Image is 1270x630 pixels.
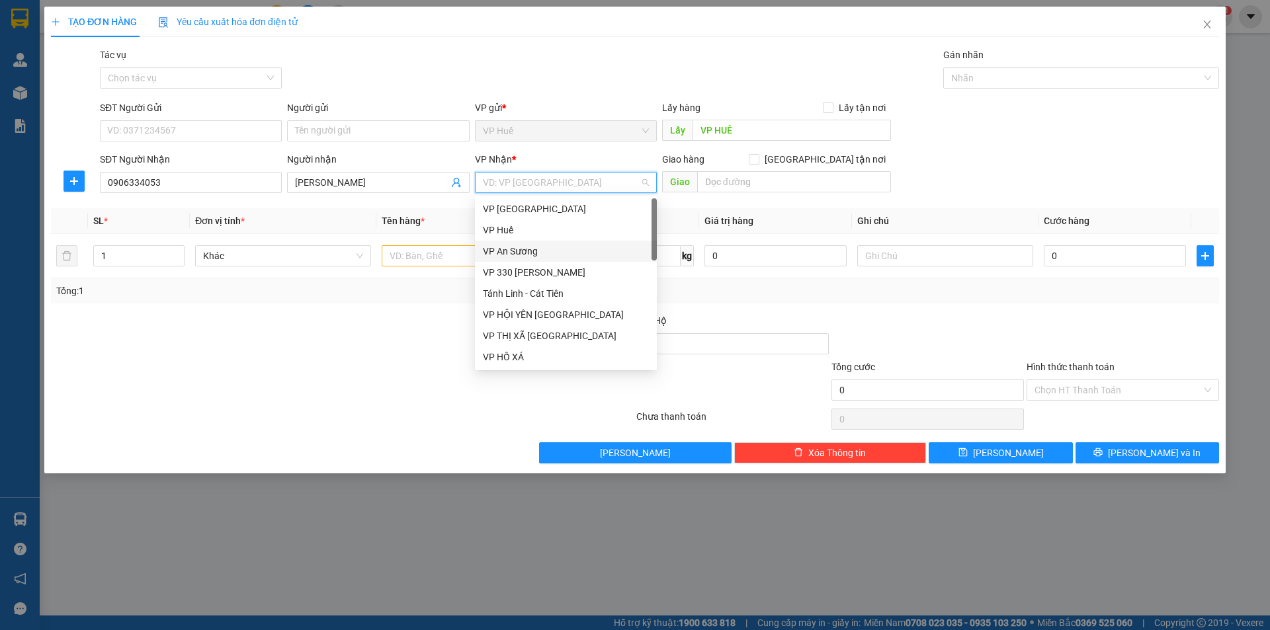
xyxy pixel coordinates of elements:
button: delete [56,245,77,266]
button: [PERSON_NAME] [539,442,732,463]
span: Đơn vị tính [195,216,245,226]
span: [PERSON_NAME] [973,446,1044,460]
th: Ghi chú [852,208,1038,234]
li: VP VP Huế [7,71,91,86]
div: VP [GEOGRAPHIC_DATA] [483,202,649,216]
span: Lấy hàng [662,102,700,113]
div: Chưa thanh toán [635,409,830,432]
span: [PERSON_NAME] và In [1108,446,1201,460]
span: VP Nhận [475,154,512,165]
span: Tổng cước [831,362,875,372]
input: Ghi Chú [857,245,1033,266]
div: VP HỒ XÁ [483,350,649,364]
input: VD: Bàn, Ghế [382,245,558,266]
input: 0 [704,245,847,266]
button: save[PERSON_NAME] [929,442,1072,463]
span: plus [1197,251,1213,261]
label: Gán nhãn [943,50,984,60]
div: VP gửi [475,100,657,115]
span: save [958,448,968,458]
label: Tác vụ [100,50,126,60]
div: SĐT Người Gửi [100,100,282,115]
span: Thu Hộ [636,315,667,326]
span: printer [1093,448,1103,458]
b: Bến xe An Sương - Quận 12 [91,88,174,113]
span: Khác [203,246,363,266]
div: SĐT Người Nhận [100,152,282,167]
span: plus [64,176,84,186]
button: deleteXóa Thông tin [734,442,927,463]
div: VP Huế [483,223,649,237]
span: SL [93,216,104,226]
span: Tên hàng [382,216,425,226]
div: VP 330 [PERSON_NAME] [483,265,649,280]
div: VP 330 Lê Duẫn [475,262,657,283]
span: Xóa Thông tin [808,446,866,460]
img: icon [158,17,169,28]
span: Cước hàng [1044,216,1089,226]
button: printer[PERSON_NAME] và In [1076,442,1219,463]
b: Bến xe Phía [GEOGRAPHIC_DATA] [7,88,89,128]
div: Người nhận [287,152,469,167]
div: Người gửi [287,100,469,115]
div: VP THỊ XÃ [GEOGRAPHIC_DATA] [483,329,649,343]
span: Giao hàng [662,154,704,165]
div: Tổng: 1 [56,284,490,298]
div: VP THỊ XÃ QUẢNG TRỊ [475,325,657,346]
button: plus [1197,245,1214,266]
label: Hình thức thanh toán [1027,362,1115,372]
span: TẠO ĐƠN HÀNG [51,17,137,27]
button: Close [1189,7,1226,44]
li: Tân Quang Dũng Thành Liên [7,7,192,56]
span: environment [7,89,16,98]
button: plus [63,171,85,192]
div: VP HỒ XÁ [475,346,657,368]
span: environment [91,89,101,98]
li: VP VP An Sương [91,71,176,86]
span: Giao [662,171,697,192]
div: VP HỘI YÊN [GEOGRAPHIC_DATA] [483,307,649,322]
div: VP Huế [475,219,657,241]
span: plus [51,17,60,26]
input: Dọc đường [697,171,891,192]
span: [PERSON_NAME] [600,446,671,460]
span: Lấy tận nơi [833,100,891,115]
div: VP An Sương [475,241,657,262]
span: kg [681,245,694,266]
span: close [1202,19,1212,30]
div: Tánh Linh - Cát Tiên [483,286,649,301]
span: VP Huế [483,121,649,141]
div: VP Đà Lạt [475,198,657,219]
span: Yêu cầu xuất hóa đơn điện tử [158,17,298,27]
div: VP An Sương [483,244,649,258]
span: Giá trị hàng [704,216,753,226]
span: [GEOGRAPHIC_DATA] tận nơi [759,152,891,167]
span: user-add [451,177,462,188]
span: delete [794,448,803,458]
input: Dọc đường [693,120,891,141]
div: Tánh Linh - Cát Tiên [475,283,657,304]
div: VP HỘI YÊN HẢI LĂNG [475,304,657,325]
span: Lấy [662,120,693,141]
